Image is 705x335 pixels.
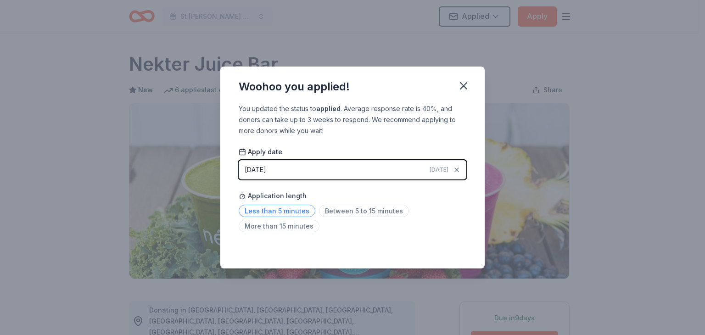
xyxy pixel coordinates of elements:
[239,205,315,217] span: Less than 5 minutes
[239,103,466,136] div: You updated the status to . Average response rate is 40%, and donors can take up to 3 weeks to re...
[319,205,409,217] span: Between 5 to 15 minutes
[239,220,319,232] span: More than 15 minutes
[239,160,466,179] button: [DATE][DATE]
[245,164,266,175] div: [DATE]
[239,79,350,94] div: Woohoo you applied!
[430,166,448,173] span: [DATE]
[239,147,282,156] span: Apply date
[316,105,341,112] b: applied
[239,190,307,201] span: Application length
